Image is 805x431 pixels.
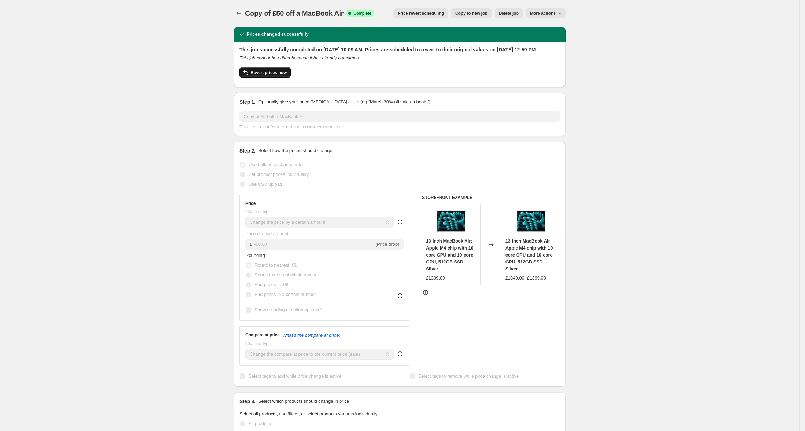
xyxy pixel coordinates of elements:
[245,201,256,206] h3: Price
[426,275,445,282] div: £1399.00
[254,292,316,297] span: End prices in a certain number
[422,195,560,200] h6: STOREFRONT EXAMPLE
[251,70,287,75] span: Revert prices now
[234,8,244,18] button: Price change jobs
[376,241,399,247] span: (Price drop)
[249,162,304,167] span: Use bulk price change rules
[245,332,280,338] h3: Compare at price
[437,208,465,236] img: 26B30CCB-0C8C-4A56-9C8F-44A7E85CE6BF_f6e6e11c-4827-4c13-9714-86a4a8e85187_80x.jpg
[239,411,377,416] span: Select all products, use filters, or select products variants individually
[282,333,341,338] button: What's the compare at price?
[249,373,341,379] span: Select tags to add while price change is active
[249,172,309,177] span: Set product prices individually
[254,272,319,277] span: Round to nearest whole number
[246,31,309,38] h2: Prices changed successfully
[419,373,519,379] span: Select tags to remove while price change is active
[530,10,556,16] span: More actions
[239,147,256,154] h2: Step 2.
[245,341,271,346] span: Change type
[398,10,444,16] span: Price revert scheduling
[258,398,349,405] p: Select which products should change in price
[451,8,492,18] button: Copy to new job
[239,67,291,78] button: Revert prices now
[239,46,560,53] h2: This job successfully completed on [DATE] 10:09 AM. Prices are scheduled to revert to their origi...
[245,253,265,258] span: Rounding
[258,147,332,154] p: Select how the prices should change
[495,8,523,18] button: Delete job
[505,275,524,282] div: £1349.00
[397,350,404,357] div: help
[258,98,430,105] p: Optionally give your price [MEDICAL_DATA] a title (eg "March 30% off sale on boots")
[249,421,272,426] span: All products
[499,10,519,16] span: Delete job
[254,307,322,312] span: Show rounding direction options?
[353,10,371,16] span: Complete
[245,9,344,17] span: Copy of £50 off a MacBook Air
[426,238,475,272] span: 13-inch MacBook Air: Apple M4 chip with 10-core CPU and 10-core GPU, 512GB SSD - Silver
[239,98,256,105] h2: Step 1.
[250,241,252,247] span: £
[455,10,488,16] span: Copy to new job
[254,282,288,287] span: End prices in .99
[239,124,348,129] span: This title is just for internal use, customers won't see it
[517,208,545,236] img: 26B30CCB-0C8C-4A56-9C8F-44A7E85CE6BF_f6e6e11c-4827-4c13-9714-86a4a8e85187_80x.jpg
[249,181,282,187] span: Use CSV upload
[254,239,374,250] input: -10.00
[254,262,297,268] span: Round to nearest .01
[397,218,404,225] div: help
[245,231,288,236] span: Price change amount
[505,238,554,272] span: 13-inch MacBook Air: Apple M4 chip with 10-core CPU and 10-core GPU, 512GB SSD - Silver
[393,8,448,18] button: Price revert scheduling
[526,8,566,18] button: More actions
[245,209,271,214] span: Change type
[239,111,560,122] input: 30% off holiday sale
[527,275,546,282] strike: £1399.00
[239,398,256,405] h2: Step 3.
[239,55,360,60] i: This job cannot be edited because it has already completed.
